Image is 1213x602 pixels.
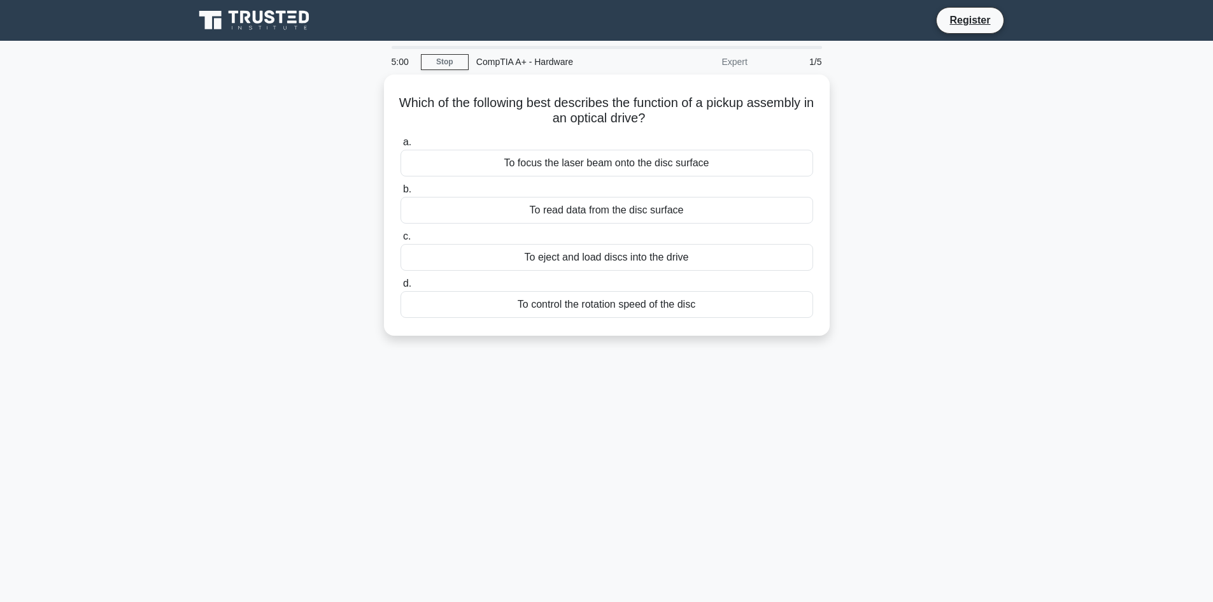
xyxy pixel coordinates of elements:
[401,291,813,318] div: To control the rotation speed of the disc
[401,150,813,176] div: To focus the laser beam onto the disc surface
[401,244,813,271] div: To eject and load discs into the drive
[421,54,469,70] a: Stop
[755,49,830,75] div: 1/5
[942,12,998,28] a: Register
[403,183,411,194] span: b.
[644,49,755,75] div: Expert
[403,136,411,147] span: a.
[403,231,411,241] span: c.
[403,278,411,289] span: d.
[384,49,421,75] div: 5:00
[469,49,644,75] div: CompTIA A+ - Hardware
[399,95,814,127] h5: Which of the following best describes the function of a pickup assembly in an optical drive?
[401,197,813,224] div: To read data from the disc surface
